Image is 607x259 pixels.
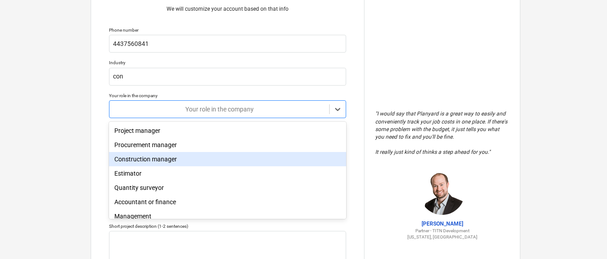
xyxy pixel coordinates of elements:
[375,228,509,234] p: Partner - TITN Development
[109,195,346,209] div: Accountant or finance
[109,223,346,229] div: Short project description (1-2 sentences)
[109,123,346,138] div: Project manager
[109,60,346,66] div: Industry
[109,35,346,53] input: Your phone number
[109,27,346,33] div: Phone number
[375,110,509,156] p: " I would say that Planyard is a great way to easily and conveniently track your job costs in one...
[375,220,509,228] p: [PERSON_NAME]
[109,181,346,195] div: Quantity surveyor
[109,5,346,13] p: We will customize your account based on that info
[109,152,346,166] div: Construction manager
[109,166,346,181] div: Estimator
[109,68,346,86] input: Industry
[109,209,346,223] div: Management
[109,93,346,99] div: Your role in the company
[420,170,465,215] img: Jordan Cohen
[109,138,346,152] div: Procurement manager
[375,234,509,240] p: [US_STATE], [GEOGRAPHIC_DATA]
[562,216,607,259] iframe: Chat Widget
